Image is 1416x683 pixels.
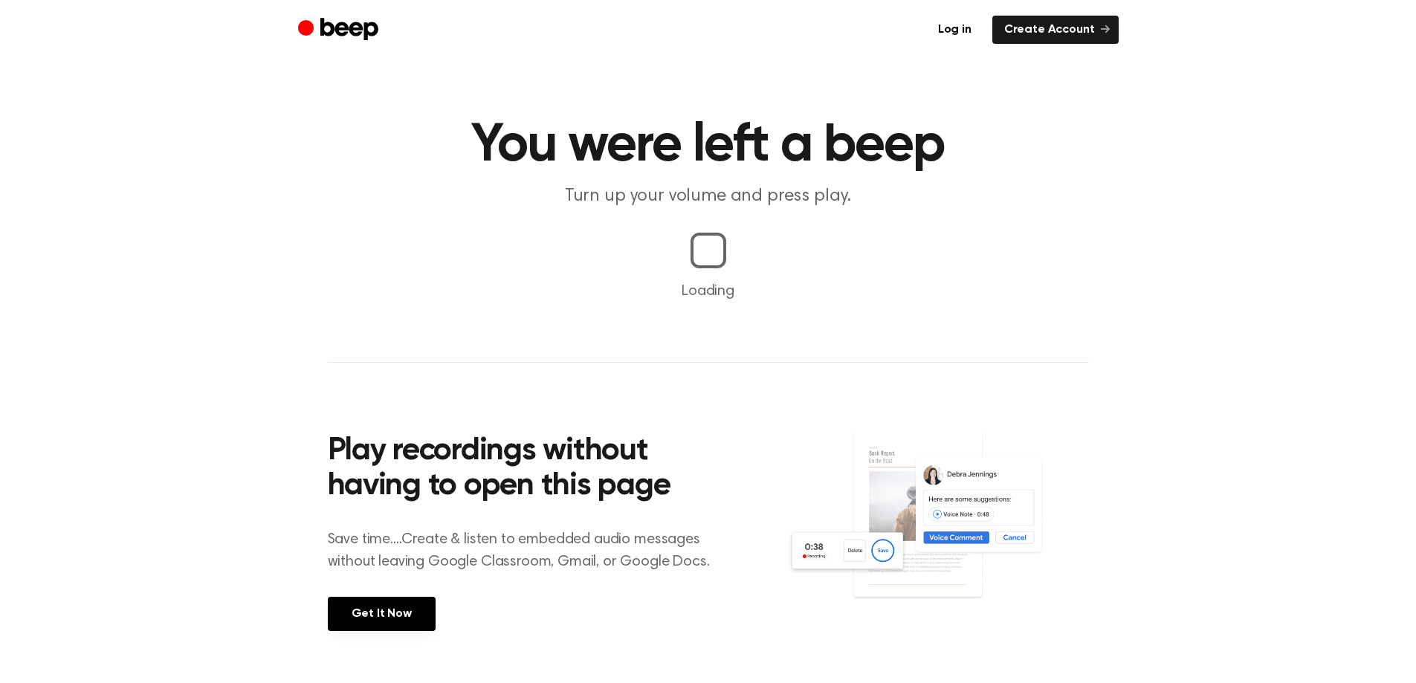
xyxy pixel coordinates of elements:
p: Save time....Create & listen to embedded audio messages without leaving Google Classroom, Gmail, ... [328,528,728,573]
a: Log in [926,16,983,44]
a: Create Account [992,16,1119,44]
h2: Play recordings without having to open this page [328,434,728,505]
a: Get It Now [328,597,436,631]
p: Loading [18,280,1398,302]
img: Voice Comments on Docs and Recording Widget [787,430,1088,629]
h1: You were left a beep [328,119,1089,172]
p: Turn up your volume and press play. [423,184,994,209]
a: Beep [298,16,382,45]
